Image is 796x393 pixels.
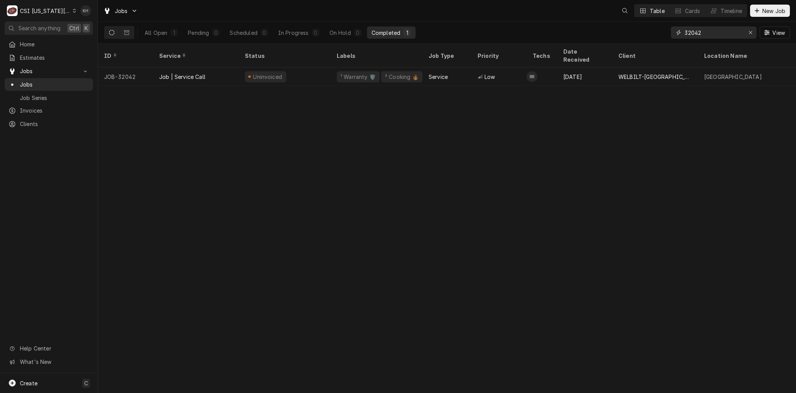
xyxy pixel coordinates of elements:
div: Table [650,7,665,15]
div: BB [527,71,537,82]
a: Go to Help Center [5,342,93,355]
a: Go to Jobs [5,65,93,77]
a: Job Series [5,92,93,104]
button: Search anythingCtrlK [5,21,93,35]
input: Keyword search [685,26,742,39]
div: Service [159,52,231,60]
div: 0 [313,29,318,37]
span: C [84,379,88,387]
span: Ctrl [69,24,79,32]
button: New Job [750,5,790,17]
a: Clients [5,118,93,130]
div: JOB-32042 [98,67,153,86]
div: ID [104,52,145,60]
div: ¹ Warranty 🛡️ [340,73,377,81]
div: Scheduled [230,29,257,37]
div: Completed [372,29,400,37]
div: All Open [145,29,167,37]
span: Jobs [115,7,128,15]
div: WELBILT-[GEOGRAPHIC_DATA] [618,73,692,81]
div: Kyley Hunnicutt's Avatar [80,5,91,16]
div: [DATE] [557,67,612,86]
a: Jobs [5,78,93,91]
span: Job Series [20,94,89,102]
div: Labels [337,52,416,60]
a: Home [5,38,93,51]
div: C [7,5,18,16]
span: Home [20,40,89,48]
a: Invoices [5,104,93,117]
div: Job | Service Call [159,73,206,81]
div: Date Received [563,47,605,64]
span: Invoices [20,106,89,115]
div: CSI [US_STATE][GEOGRAPHIC_DATA] [20,7,70,15]
div: Status [245,52,323,60]
div: Pending [188,29,209,37]
div: 0 [214,29,218,37]
span: Help Center [20,344,88,352]
span: New Job [761,7,787,15]
div: CSI Kansas City's Avatar [7,5,18,16]
div: 1 [405,29,409,37]
div: [GEOGRAPHIC_DATA] [704,73,762,81]
div: ² Cooking 🔥 [384,73,419,81]
div: Service [429,73,448,81]
div: 0 [356,29,360,37]
div: Techs [533,52,551,60]
div: KH [80,5,91,16]
div: Cards [685,7,700,15]
div: Timeline [721,7,742,15]
div: Brian Breazier's Avatar [527,71,537,82]
button: View [760,26,790,39]
span: Jobs [20,80,89,88]
button: Erase input [744,26,757,39]
span: Low [484,73,495,81]
span: Estimates [20,54,89,62]
span: Search anything [18,24,60,32]
div: Client [618,52,690,60]
div: Priority [478,52,519,60]
div: Job Type [429,52,465,60]
button: Open search [619,5,631,17]
div: 0 [262,29,267,37]
span: Jobs [20,67,78,75]
span: What's New [20,358,88,366]
div: 1 [172,29,176,37]
div: In Progress [278,29,309,37]
a: Go to Jobs [100,5,141,17]
a: Estimates [5,51,93,64]
a: Go to What's New [5,355,93,368]
div: On Hold [329,29,351,37]
span: K [85,24,88,32]
span: Create [20,380,38,386]
span: Clients [20,120,89,128]
span: View [771,29,786,37]
div: Uninvoiced [252,73,283,81]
